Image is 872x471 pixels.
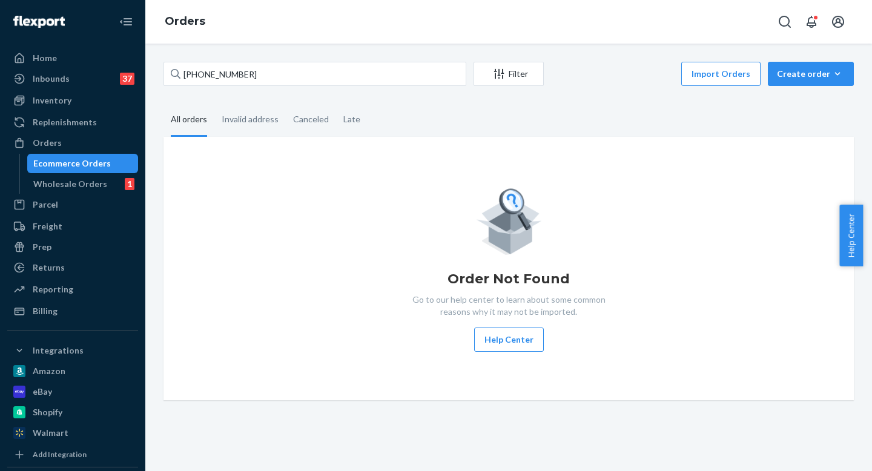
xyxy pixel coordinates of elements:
button: Help Center [839,205,863,266]
div: Create order [777,68,845,80]
div: Ecommerce Orders [33,157,111,170]
button: Open notifications [799,10,824,34]
a: Freight [7,217,138,236]
a: Amazon [7,361,138,381]
h1: Order Not Found [448,269,570,289]
button: Open account menu [826,10,850,34]
a: Orders [7,133,138,153]
a: Parcel [7,195,138,214]
button: Close Navigation [114,10,138,34]
input: Search orders [163,62,466,86]
div: Replenishments [33,116,97,128]
a: Add Integration [7,447,138,462]
a: Inbounds37 [7,69,138,88]
button: Filter [474,62,544,86]
a: Returns [7,258,138,277]
div: Shopify [33,406,62,418]
div: Canceled [293,104,329,135]
iframe: Opens a widget where you can chat to one of our agents [793,435,860,465]
button: Integrations [7,341,138,360]
div: Walmart [33,427,68,439]
div: Home [33,52,57,64]
a: Replenishments [7,113,138,132]
a: Billing [7,301,138,321]
button: Help Center [474,328,544,352]
a: Prep [7,237,138,257]
a: Orders [165,15,205,28]
div: Orders [33,137,62,149]
p: Go to our help center to learn about some common reasons why it may not be imported. [403,294,615,318]
div: Prep [33,241,51,253]
div: Freight [33,220,62,232]
div: Parcel [33,199,58,211]
div: Wholesale Orders [33,178,107,190]
div: eBay [33,386,52,398]
a: Reporting [7,280,138,299]
div: Inbounds [33,73,70,85]
button: Open Search Box [773,10,797,34]
div: Invalid address [222,104,279,135]
a: Home [7,48,138,68]
div: 37 [120,73,134,85]
div: Filter [474,68,543,80]
div: Returns [33,262,65,274]
img: Flexport logo [13,16,65,28]
a: Inventory [7,91,138,110]
button: Create order [768,62,854,86]
div: Integrations [33,344,84,357]
button: Import Orders [681,62,761,86]
a: Shopify [7,403,138,422]
div: Billing [33,305,58,317]
div: Inventory [33,94,71,107]
a: Wholesale Orders1 [27,174,139,194]
a: eBay [7,382,138,401]
div: Late [343,104,360,135]
a: Walmart [7,423,138,443]
div: Reporting [33,283,73,295]
a: Ecommerce Orders [27,154,139,173]
div: Add Integration [33,449,87,459]
div: 1 [125,178,134,190]
ol: breadcrumbs [155,4,215,39]
div: Amazon [33,365,65,377]
div: All orders [171,104,207,137]
img: Empty list [476,185,542,255]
